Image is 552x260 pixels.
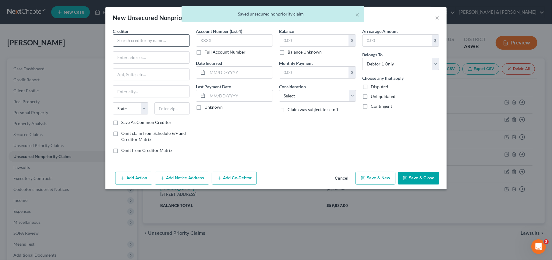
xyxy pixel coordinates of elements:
[113,86,189,97] input: Enter city...
[196,83,231,90] label: Last Payment Date
[121,148,172,153] span: Omit from Creditor Matrix
[362,28,398,34] label: Arrearage Amount
[279,67,349,78] input: 0.00
[362,75,404,81] label: Choose any that apply
[113,69,189,80] input: Apt, Suite, etc...
[349,35,356,46] div: $
[212,172,257,184] button: Add Co-Debtor
[544,239,549,244] span: 3
[121,119,172,125] label: Save As Common Creditor
[330,172,353,184] button: Cancel
[531,239,546,254] iframe: Intercom live chat
[154,102,190,114] input: Enter zip...
[196,34,273,47] input: XXXX
[279,60,313,66] label: Monthly Payment
[279,83,306,90] label: Consideration
[371,104,392,109] span: Contingent
[356,172,395,184] button: Save & New
[279,28,294,34] label: Balance
[371,94,395,99] span: Unliquidated
[288,49,322,55] label: Balance Unknown
[204,104,223,110] label: Unknown
[362,52,383,57] span: Belongs To
[371,84,388,89] span: Disputed
[113,34,190,47] input: Search creditor by name...
[155,172,209,184] button: Add Notice Address
[207,67,273,78] input: MM/DD/YYYY
[207,90,273,102] input: MM/DD/YYYY
[196,60,222,66] label: Date Incurred
[186,11,359,17] div: Saved unsecured nonpriority claim
[279,35,349,46] input: 0.00
[196,28,242,34] label: Account Number (last 4)
[113,29,129,34] span: Creditor
[204,49,246,55] label: Full Account Number
[398,172,439,184] button: Save & Close
[355,11,359,18] button: ×
[288,107,338,112] span: Claim was subject to setoff
[121,131,186,142] span: Omit claim from Schedule E/F and Creditor Matrix
[363,35,432,46] input: 0.00
[349,67,356,78] div: $
[115,172,152,184] button: Add Action
[432,35,439,46] div: $
[113,52,189,63] input: Enter address...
